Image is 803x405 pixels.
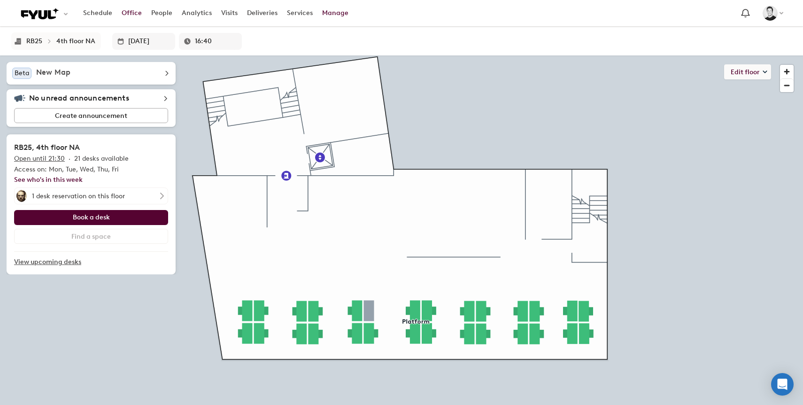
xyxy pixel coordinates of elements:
h5: New Map [36,68,70,79]
a: View upcoming desks [14,252,168,273]
button: Janis Zarzeckis1 desk reservation on this floor [14,187,168,204]
a: Analytics [177,5,216,22]
button: Edit floor [724,64,771,79]
button: denijs.nerings@printful.com [758,3,788,23]
p: Access on: Mon, Tue, Wed, Thu, Fri [14,164,168,175]
button: Book a desk [14,210,168,225]
a: Office [117,5,147,22]
a: Notification bell navigates to notifications page [737,5,754,22]
a: Visits [216,5,242,22]
button: Find a space [14,229,168,244]
img: Janis Zarzeckis [15,190,27,202]
button: Create announcement [14,108,168,123]
h2: RB25, 4th floor NA [14,142,168,153]
span: Notification bell navigates to notifications page [739,7,752,20]
input: Enter a time in HH:mm format or select it for a dropdown list [195,33,237,50]
input: Enter date in L format or select it from the dropdown [128,33,170,50]
span: Beta [15,69,29,77]
img: denijs.nerings@printful.com [763,6,778,21]
a: People [147,5,177,22]
a: Services [282,5,317,22]
div: 4th floor NA [56,37,95,45]
div: Janis Zarzeckis [15,189,30,203]
a: Deliveries [242,5,282,22]
div: No unread announcements [14,93,168,104]
div: RB25 [26,37,42,45]
div: Open Intercom Messenger [771,373,794,396]
button: Select an organization - Printful currently selected [15,3,74,24]
button: 4th floor NA [54,34,98,48]
a: See who's in this week [14,176,83,184]
div: 1 desk reservation on this floor [30,192,125,200]
a: Schedule [78,5,117,22]
a: Manage [317,5,353,22]
p: 21 desks available [74,153,129,164]
p: Open until 21:30 [14,153,65,164]
button: RB25 [23,34,45,48]
h5: No unread announcements [29,93,129,103]
div: BetaNew Map [12,68,170,79]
